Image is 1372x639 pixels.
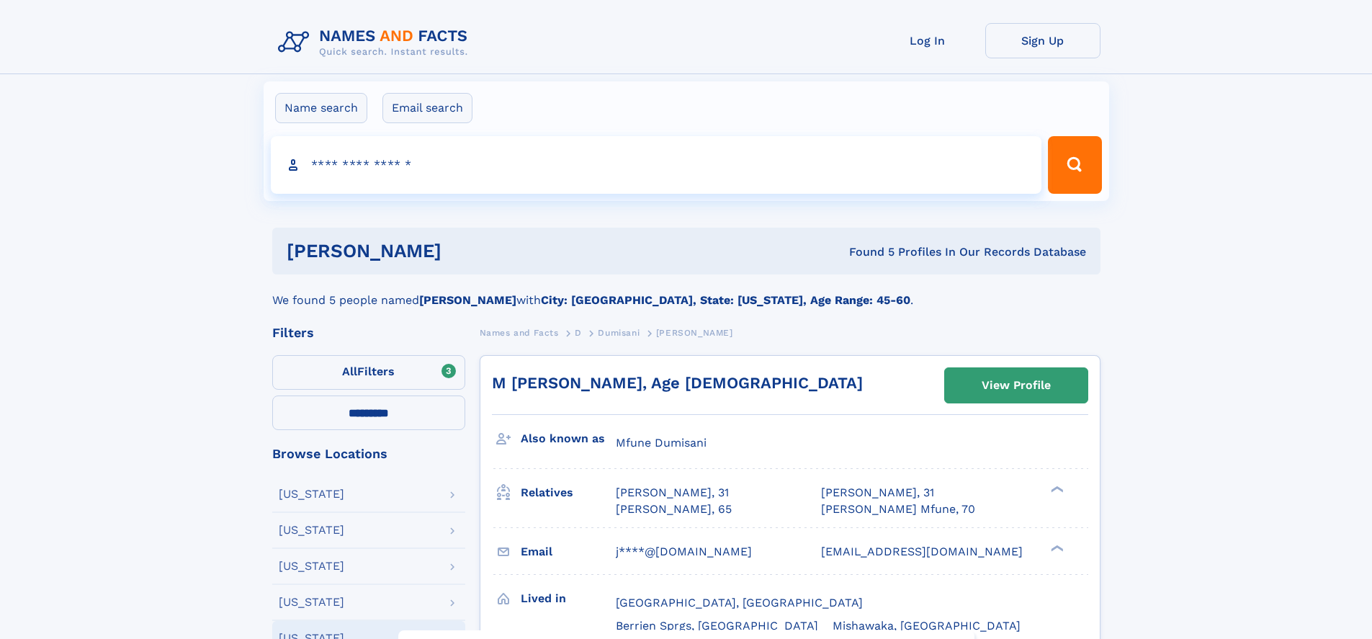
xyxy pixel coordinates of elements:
b: [PERSON_NAME] [419,293,516,307]
label: Filters [272,355,465,390]
a: Log In [870,23,985,58]
a: [PERSON_NAME] Mfune, 70 [821,501,975,517]
b: City: [GEOGRAPHIC_DATA], State: [US_STATE], Age Range: 45-60 [541,293,910,307]
span: Berrien Sprgs, [GEOGRAPHIC_DATA] [616,619,818,633]
div: [US_STATE] [279,560,344,572]
input: search input [271,136,1042,194]
span: D [575,328,582,338]
a: M [PERSON_NAME], Age [DEMOGRAPHIC_DATA] [492,374,863,392]
div: Browse Locations [272,447,465,460]
a: D [575,323,582,341]
span: Mishawaka, [GEOGRAPHIC_DATA] [833,619,1021,633]
a: Dumisani [598,323,640,341]
h3: Lived in [521,586,616,611]
label: Name search [275,93,367,123]
a: [PERSON_NAME], 31 [821,485,934,501]
a: [PERSON_NAME], 31 [616,485,729,501]
div: [US_STATE] [279,524,344,536]
div: ❯ [1047,543,1064,553]
span: All [342,365,357,378]
label: Email search [382,93,472,123]
span: [GEOGRAPHIC_DATA], [GEOGRAPHIC_DATA] [616,596,863,609]
a: [PERSON_NAME], 65 [616,501,732,517]
div: [US_STATE] [279,488,344,500]
div: ❯ [1047,485,1064,494]
a: Sign Up [985,23,1100,58]
div: Filters [272,326,465,339]
span: [EMAIL_ADDRESS][DOMAIN_NAME] [821,545,1023,558]
h3: Email [521,540,616,564]
img: Logo Names and Facts [272,23,480,62]
h1: [PERSON_NAME] [287,242,645,260]
span: [PERSON_NAME] [656,328,733,338]
div: [US_STATE] [279,596,344,608]
button: Search Button [1048,136,1101,194]
a: View Profile [945,368,1088,403]
h3: Also known as [521,426,616,451]
span: Mfune Dumisani [616,436,707,450]
h3: Relatives [521,481,616,505]
span: Dumisani [598,328,640,338]
a: Names and Facts [480,323,559,341]
div: Found 5 Profiles In Our Records Database [645,244,1086,260]
div: We found 5 people named with . [272,274,1100,309]
div: View Profile [982,369,1051,402]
